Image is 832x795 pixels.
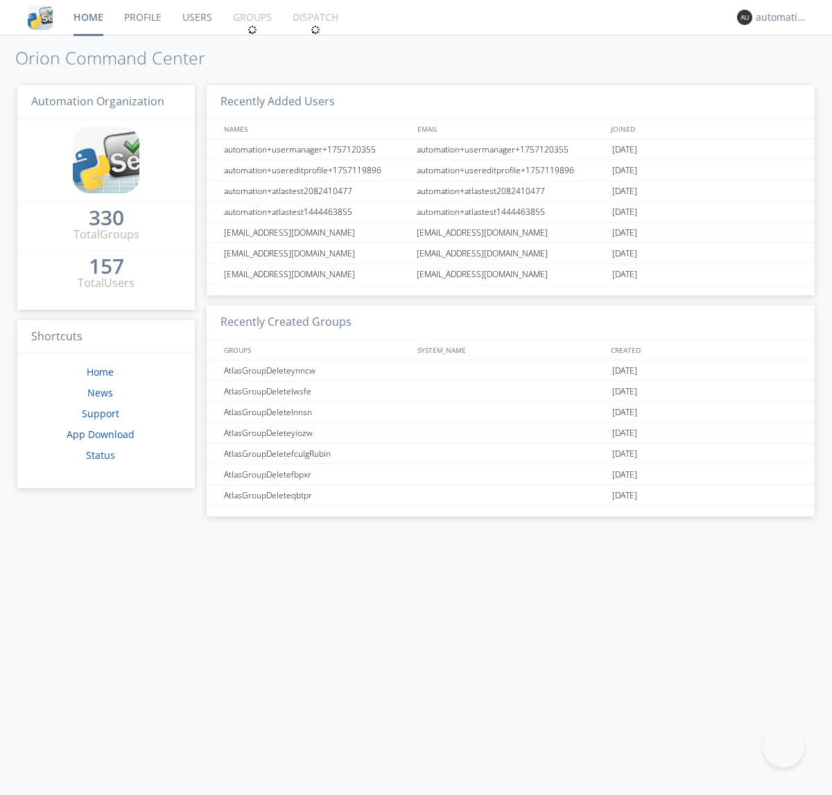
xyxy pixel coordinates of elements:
a: automation+atlastest2082410477automation+atlastest2082410477[DATE] [207,181,815,202]
a: automation+usermanager+1757120355automation+usermanager+1757120355[DATE] [207,139,815,160]
span: [DATE] [612,485,637,506]
div: automation+atlastest2082410477 [220,181,413,201]
a: [EMAIL_ADDRESS][DOMAIN_NAME][EMAIL_ADDRESS][DOMAIN_NAME][DATE] [207,222,815,243]
a: [EMAIL_ADDRESS][DOMAIN_NAME][EMAIL_ADDRESS][DOMAIN_NAME][DATE] [207,243,815,264]
a: Status [86,448,115,462]
span: [DATE] [612,464,637,485]
a: automation+atlastest1444463855automation+atlastest1444463855[DATE] [207,202,815,222]
div: automation+usereditprofile+1757119896 [413,160,609,180]
a: AtlasGroupDeleteynncw[DATE] [207,360,815,381]
a: AtlasGroupDeletelnnsn[DATE] [207,402,815,423]
img: cddb5a64eb264b2086981ab96f4c1ba7 [28,5,53,30]
div: [EMAIL_ADDRESS][DOMAIN_NAME] [413,222,609,243]
h3: Recently Added Users [207,85,815,119]
a: News [87,386,113,399]
span: [DATE] [612,423,637,444]
div: AtlasGroupDeletelwsfe [220,381,413,401]
div: automation+usereditprofile+1757119896 [220,160,413,180]
iframe: Toggle Customer Support [763,726,804,767]
div: AtlasGroupDeletefculgRubin [220,444,413,464]
a: AtlasGroupDeleteqbtpr[DATE] [207,485,815,506]
a: Home [87,365,114,378]
div: automation+atlastest1444463855 [413,202,609,222]
span: [DATE] [612,160,637,181]
a: AtlasGroupDeleteyiozw[DATE] [207,423,815,444]
a: 157 [89,259,124,275]
div: Total Groups [73,227,139,243]
img: spin.svg [248,25,257,35]
div: SYSTEM_NAME [414,340,607,360]
span: [DATE] [612,243,637,264]
span: [DATE] [612,139,637,160]
a: [EMAIL_ADDRESS][DOMAIN_NAME][EMAIL_ADDRESS][DOMAIN_NAME][DATE] [207,264,815,285]
h3: Recently Created Groups [207,306,815,340]
img: cddb5a64eb264b2086981ab96f4c1ba7 [73,127,139,193]
div: 157 [89,259,124,273]
img: spin.svg [311,25,320,35]
div: EMAIL [414,119,607,139]
div: AtlasGroupDeletefbpxr [220,464,413,484]
div: Total Users [78,275,135,291]
span: Automation Organization [31,94,164,109]
span: [DATE] [612,181,637,202]
div: AtlasGroupDeleteyiozw [220,423,413,443]
div: [EMAIL_ADDRESS][DOMAIN_NAME] [220,222,413,243]
span: [DATE] [612,402,637,423]
div: GROUPS [220,340,410,360]
div: NAMES [220,119,410,139]
div: automation+atlastest1444463855 [220,202,413,222]
a: AtlasGroupDeletefbpxr[DATE] [207,464,815,485]
div: CREATED [607,340,801,360]
a: AtlasGroupDeletelwsfe[DATE] [207,381,815,402]
div: 330 [89,211,124,225]
span: [DATE] [612,202,637,222]
a: App Download [67,428,135,441]
div: [EMAIL_ADDRESS][DOMAIN_NAME] [220,264,413,284]
div: automation+usermanager+1757120355 [220,139,413,159]
a: Support [82,407,119,420]
a: automation+usereditprofile+1757119896automation+usereditprofile+1757119896[DATE] [207,160,815,181]
div: [EMAIL_ADDRESS][DOMAIN_NAME] [413,264,609,284]
span: [DATE] [612,264,637,285]
div: [EMAIL_ADDRESS][DOMAIN_NAME] [413,243,609,263]
div: [EMAIL_ADDRESS][DOMAIN_NAME] [220,243,413,263]
div: AtlasGroupDeleteqbtpr [220,485,413,505]
span: [DATE] [612,222,637,243]
span: [DATE] [612,381,637,402]
span: [DATE] [612,444,637,464]
img: 373638.png [737,10,752,25]
div: JOINED [607,119,801,139]
h3: Shortcuts [17,320,195,354]
div: AtlasGroupDeleteynncw [220,360,413,381]
span: [DATE] [612,360,637,381]
div: automation+atlastest2082410477 [413,181,609,201]
div: automation+atlas0014 [756,10,808,24]
a: 330 [89,211,124,227]
a: AtlasGroupDeletefculgRubin[DATE] [207,444,815,464]
div: AtlasGroupDeletelnnsn [220,402,413,422]
div: automation+usermanager+1757120355 [413,139,609,159]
